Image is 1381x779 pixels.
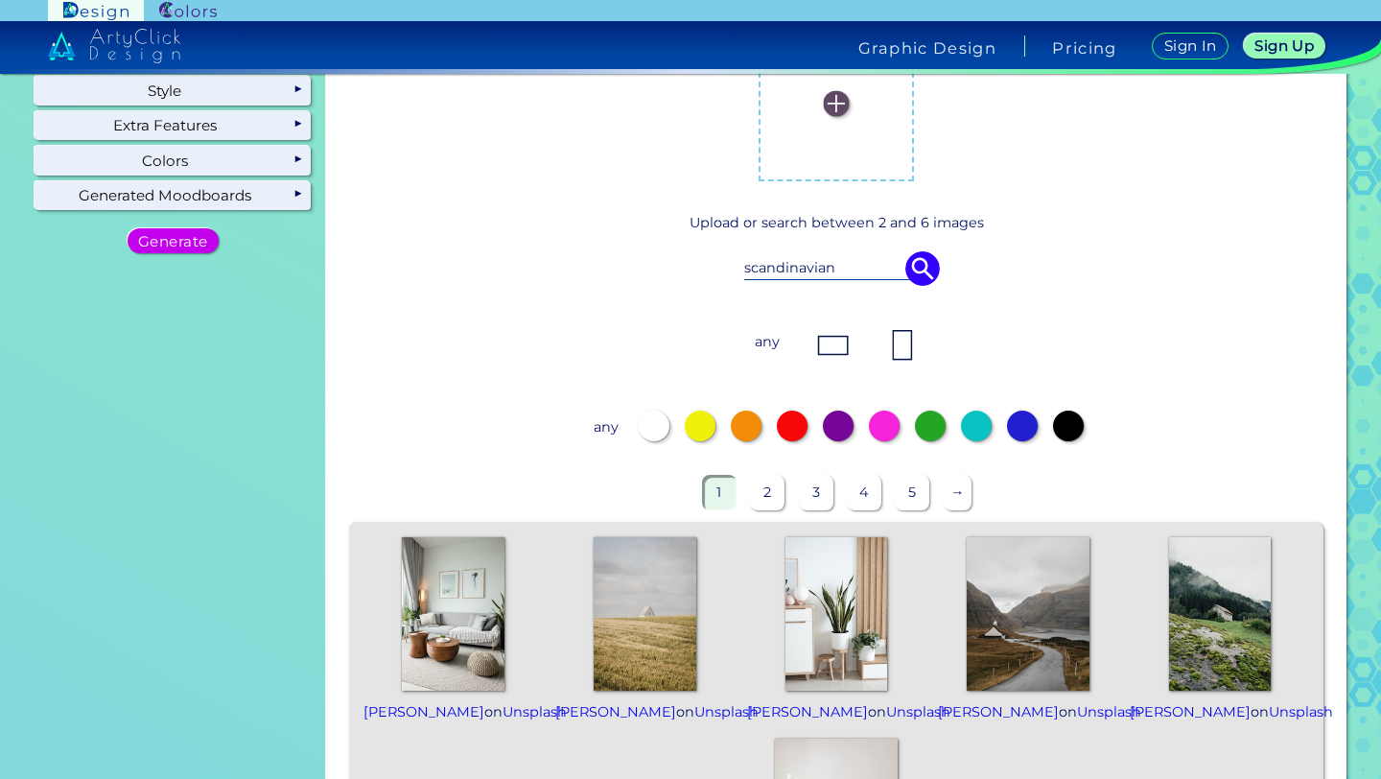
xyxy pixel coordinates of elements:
[744,257,928,278] input: Search stock photos..
[944,475,971,510] p: →
[555,703,676,720] a: [PERSON_NAME]
[895,475,929,510] p: 5
[799,475,833,510] p: 3
[886,703,950,720] a: Unsplash
[750,475,784,510] p: 2
[694,703,759,720] a: Unsplash
[824,90,850,116] img: icon_plus_white.svg
[938,701,1117,723] p: on
[35,181,311,210] div: Generated Moodboards
[858,40,996,56] h4: Graphic Design
[814,326,853,365] img: ex-mb-format-1.jpg
[1248,35,1321,58] a: Sign Up
[1156,34,1225,59] a: Sign In
[750,325,784,360] p: any
[883,326,922,365] img: ex-mb-format-2.jpg
[159,2,217,20] img: ArtyClick Colors logo
[35,76,311,105] div: Style
[1130,701,1309,723] p: on
[967,537,1089,691] img: photo-1609495059028-7336a644dbca
[503,703,567,720] a: Unsplash
[363,701,543,723] p: on
[747,701,926,723] p: on
[363,703,484,720] a: [PERSON_NAME]
[48,29,180,63] img: artyclick_design_logo_white_combined_path.svg
[402,537,504,691] img: photo-1583847268964-b28dc8f51f92
[1166,39,1214,53] h5: Sign In
[594,537,696,691] img: photo-1627215477528-f011b373257e
[785,537,888,691] img: photo-1567225557594-88d73e55f2cb
[589,411,623,445] p: any
[1269,703,1333,720] a: Unsplash
[1052,40,1116,56] a: Pricing
[35,146,311,175] div: Colors
[349,212,1323,234] p: Upload or search between 2 and 6 images
[847,475,881,510] p: 4
[35,111,311,140] div: Extra Features
[1169,537,1272,691] img: photo-1569256259652-04d0d275cff3
[905,251,940,286] img: icon search
[702,475,737,510] p: 1
[555,701,735,723] p: on
[1257,39,1311,53] h5: Sign Up
[747,703,868,720] a: [PERSON_NAME]
[1077,703,1141,720] a: Unsplash
[938,703,1059,720] a: [PERSON_NAME]
[1130,703,1251,720] a: [PERSON_NAME]
[142,234,204,248] h5: Generate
